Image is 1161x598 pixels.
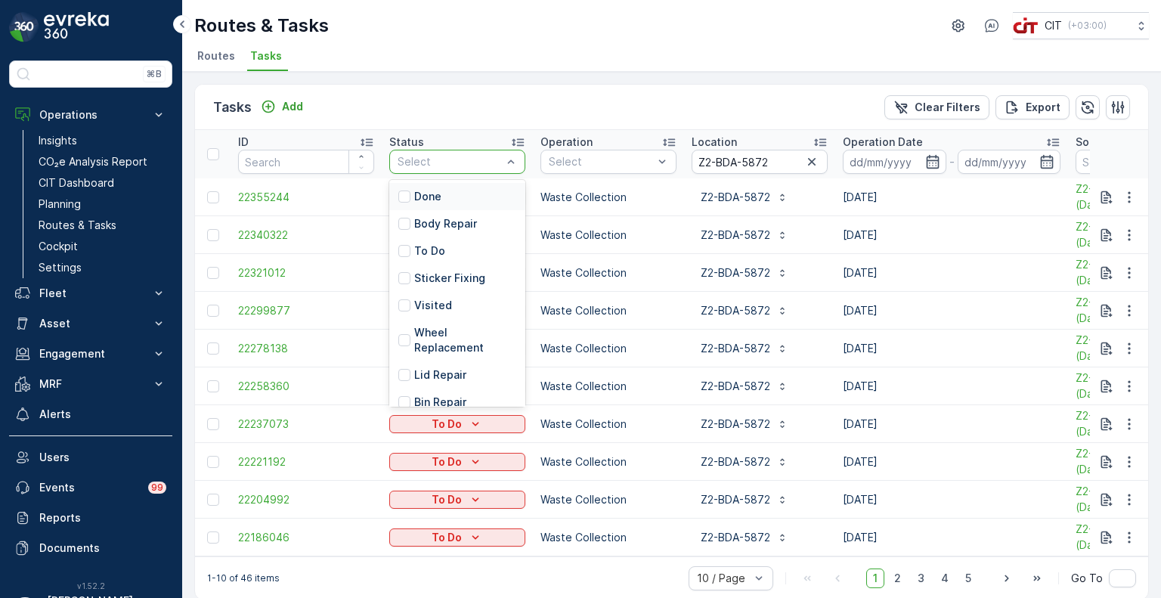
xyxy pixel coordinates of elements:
span: 3 [911,569,931,588]
img: logo [9,12,39,42]
button: Z2-BDA-5872 [692,299,797,323]
p: Asset [39,316,142,331]
p: Routes & Tasks [194,14,329,38]
a: Alerts [9,399,172,429]
p: Tasks [213,97,252,118]
p: Waste Collection [540,265,676,280]
p: Z2-BDA-5872 [701,228,770,243]
p: Cockpit [39,239,78,254]
p: Waste Collection [540,303,676,318]
a: 22321012 [238,265,374,280]
input: dd/mm/yyyy [958,150,1061,174]
div: Toggle Row Selected [207,456,219,468]
input: Search [692,150,828,174]
a: 22237073 [238,417,374,432]
p: Z2-BDA-5872 [701,530,770,545]
button: To Do [389,415,525,433]
div: Toggle Row Selected [207,342,219,355]
p: ⌘B [147,68,162,80]
p: Location [692,135,737,150]
p: Waste Collection [540,228,676,243]
p: Sticker Fixing [414,271,485,286]
p: ( +03:00 ) [1068,20,1107,32]
a: 22355244 [238,190,374,205]
input: dd/mm/yyyy [843,150,946,174]
button: Engagement [9,339,172,369]
p: Waste Collection [540,417,676,432]
p: 1-10 of 46 items [207,572,280,584]
a: Cockpit [33,236,172,257]
button: Z2-BDA-5872 [692,488,797,512]
p: - [949,153,955,171]
td: [DATE] [835,443,1068,481]
td: [DATE] [835,292,1068,330]
p: Insights [39,133,77,148]
a: Users [9,442,172,473]
a: Routes & Tasks [33,215,172,236]
p: Waste Collection [540,530,676,545]
a: Reports [9,503,172,533]
p: Z2-BDA-5872 [701,341,770,356]
p: Users [39,450,166,465]
a: Settings [33,257,172,278]
button: Export [995,95,1070,119]
p: CIT Dashboard [39,175,114,191]
span: Routes [197,48,235,64]
a: CO₂e Analysis Report [33,151,172,172]
span: v 1.52.2 [9,581,172,590]
p: MRF [39,376,142,392]
p: Z2-BDA-5872 [701,190,770,205]
td: [DATE] [835,367,1068,405]
button: MRF [9,369,172,399]
div: Toggle Row Selected [207,267,219,279]
button: Fleet [9,278,172,308]
div: Toggle Row Selected [207,305,219,317]
div: Toggle Row Selected [207,380,219,392]
a: 22340322 [238,228,374,243]
button: Asset [9,308,172,339]
button: To Do [389,453,525,471]
button: Clear Filters [884,95,989,119]
a: 22278138 [238,341,374,356]
p: Lid Repair [414,367,466,383]
a: 22204992 [238,492,374,507]
p: Bin Repair [414,395,466,410]
p: CIT [1045,18,1062,33]
p: Clear Filters [915,100,980,115]
button: Z2-BDA-5872 [692,223,797,247]
button: To Do [389,491,525,509]
p: To Do [432,454,462,469]
td: [DATE] [835,216,1068,254]
button: Z2-BDA-5872 [692,525,797,550]
p: Settings [39,260,82,275]
p: To Do [414,243,445,259]
button: Z2-BDA-5872 [692,261,797,285]
p: Operations [39,107,142,122]
a: 22258360 [238,379,374,394]
button: To Do [389,528,525,547]
p: Visited [414,298,452,313]
span: 22221192 [238,454,374,469]
span: Tasks [250,48,282,64]
div: Toggle Row Selected [207,531,219,544]
button: Z2-BDA-5872 [692,336,797,361]
p: ID [238,135,249,150]
p: Z2-BDA-5872 [701,417,770,432]
p: Routes & Tasks [39,218,116,233]
p: Status [389,135,424,150]
button: Z2-BDA-5872 [692,412,797,436]
p: Select [549,154,653,169]
span: 4 [934,569,955,588]
a: 22299877 [238,303,374,318]
span: 1 [866,569,884,588]
p: Export [1026,100,1060,115]
p: Z2-BDA-5872 [701,454,770,469]
p: Z2-BDA-5872 [701,379,770,394]
img: cit-logo_pOk6rL0.png [1013,17,1039,34]
p: Alerts [39,407,166,422]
